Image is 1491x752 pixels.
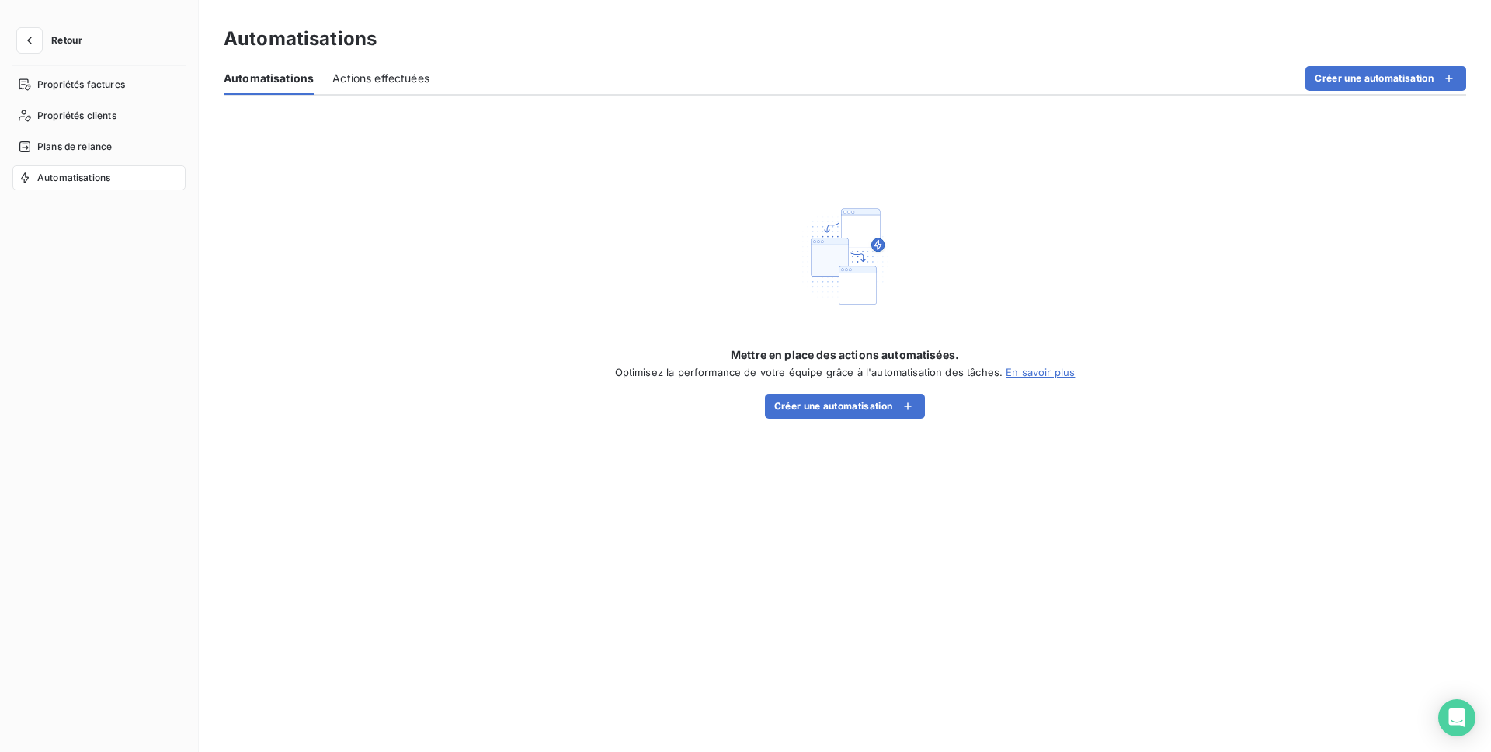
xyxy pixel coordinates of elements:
span: Automatisations [224,71,314,86]
a: En savoir plus [1006,366,1075,378]
a: Propriétés clients [12,103,186,128]
span: Propriétés clients [37,109,116,123]
button: Créer une automatisation [765,394,926,419]
span: Optimisez la performance de votre équipe grâce à l'automatisation des tâches. [615,366,1003,378]
a: Automatisations [12,165,186,190]
h3: Automatisations [224,25,377,53]
button: Créer une automatisation [1305,66,1466,91]
span: Actions effectuées [332,71,429,86]
span: Plans de relance [37,140,112,154]
span: Mettre en place des actions automatisées. [731,347,959,363]
span: Propriétés factures [37,78,125,92]
div: Open Intercom Messenger [1438,699,1475,736]
button: Retour [12,28,95,53]
span: Automatisations [37,171,110,185]
span: Retour [51,36,82,45]
img: Empty state [795,207,895,307]
a: Plans de relance [12,134,186,159]
a: Propriétés factures [12,72,186,97]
